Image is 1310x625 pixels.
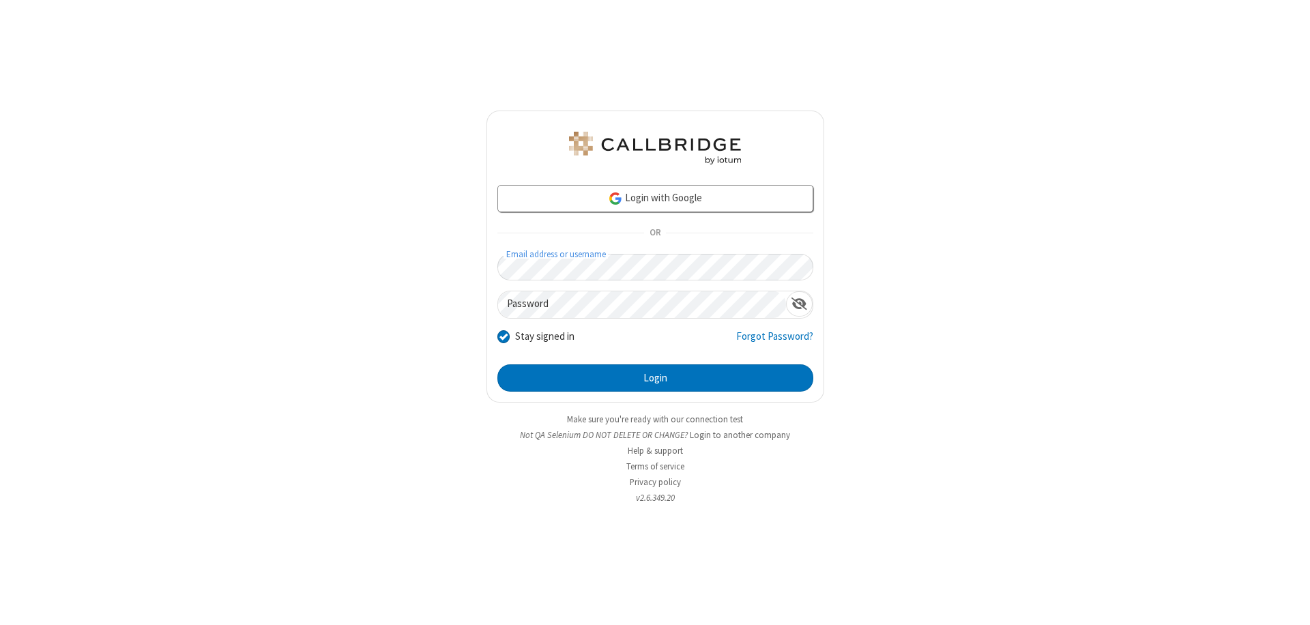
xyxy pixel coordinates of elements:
a: Make sure you're ready with our connection test [567,413,743,425]
button: Login [497,364,813,392]
a: Privacy policy [630,476,681,488]
span: OR [644,224,666,243]
label: Stay signed in [515,329,574,345]
a: Forgot Password? [736,329,813,355]
img: QA Selenium DO NOT DELETE OR CHANGE [566,132,744,164]
li: v2.6.349.20 [486,491,824,504]
a: Login with Google [497,185,813,212]
button: Login to another company [690,428,790,441]
input: Email address or username [497,254,813,280]
img: google-icon.png [608,191,623,206]
input: Password [498,291,786,318]
li: Not QA Selenium DO NOT DELETE OR CHANGE? [486,428,824,441]
a: Terms of service [626,461,684,472]
a: Help & support [628,445,683,456]
div: Show password [786,291,813,317]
